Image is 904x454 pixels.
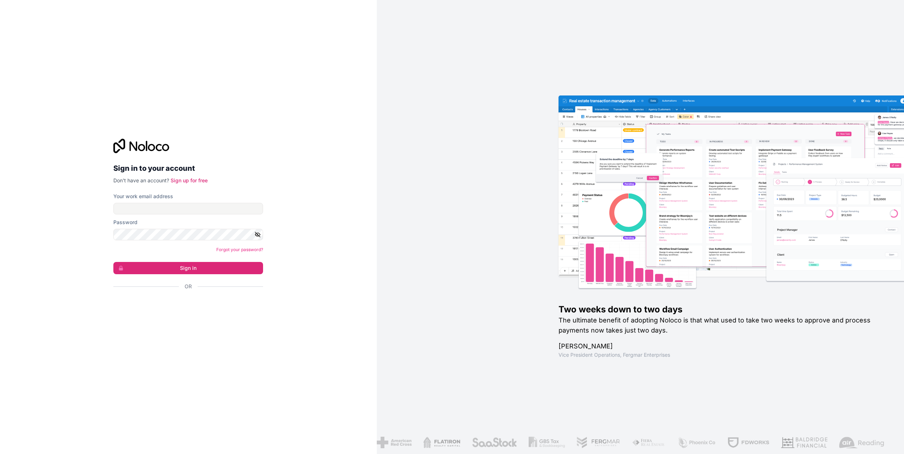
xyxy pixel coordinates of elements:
span: Don't have an account? [113,177,169,183]
img: /assets/saastock-C6Zbiodz.png [472,437,517,448]
h2: Sign in to your account [113,162,263,175]
h2: The ultimate benefit of adopting Noloco is that what used to take two weeks to approve and proces... [559,315,881,335]
img: /assets/gbstax-C-GtDUiK.png [529,437,565,448]
a: Forgot your password? [216,247,263,252]
h1: Vice President Operations , Fergmar Enterprises [559,351,881,359]
label: Your work email address [113,193,173,200]
img: /assets/phoenix-BREaitsQ.png [677,437,716,448]
img: /assets/fdworks-Bi04fVtw.png [727,437,769,448]
h1: Two weeks down to two days [559,304,881,315]
input: Password [113,229,263,240]
input: Email address [113,203,263,214]
img: /assets/fergmar-CudnrXN5.png [577,437,620,448]
label: Password [113,219,137,226]
img: /assets/baldridge-DxmPIwAm.png [781,437,828,448]
span: Or [185,283,192,290]
h1: [PERSON_NAME] [559,341,881,351]
a: Sign up for free [171,177,208,183]
img: /assets/flatiron-C8eUkumj.png [423,437,461,448]
button: Sign in [113,262,263,274]
img: /assets/airreading-FwAmRzSr.png [839,437,885,448]
img: /assets/fiera-fwj2N5v4.png [632,437,666,448]
img: /assets/american-red-cross-BAupjrZR.png [377,437,412,448]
